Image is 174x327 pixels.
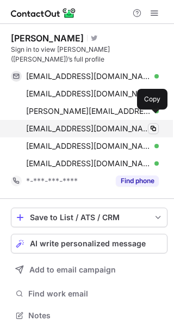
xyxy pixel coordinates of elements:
[26,124,151,134] span: [EMAIL_ADDRESS][DOMAIN_NAME]
[11,7,76,20] img: ContactOut v5.3.10
[26,106,151,116] span: [PERSON_NAME][EMAIL_ADDRESS][PERSON_NAME][DOMAIN_NAME]
[30,239,146,248] span: AI write personalized message
[28,311,163,320] span: Notes
[26,89,151,99] span: [EMAIL_ADDRESS][DOMAIN_NAME]
[26,159,151,168] span: [EMAIL_ADDRESS][DOMAIN_NAME]
[26,71,151,81] span: [EMAIL_ADDRESS][DOMAIN_NAME]
[11,286,167,301] button: Find work email
[11,260,167,280] button: Add to email campaign
[11,33,84,44] div: [PERSON_NAME]
[11,45,167,64] div: Sign in to view [PERSON_NAME] ([PERSON_NAME])’s full profile
[30,213,148,222] div: Save to List / ATS / CRM
[28,289,163,299] span: Find work email
[29,265,116,274] span: Add to email campaign
[11,308,167,323] button: Notes
[26,141,151,151] span: [EMAIL_ADDRESS][DOMAIN_NAME]
[11,208,167,227] button: save-profile-one-click
[116,175,159,186] button: Reveal Button
[11,234,167,253] button: AI write personalized message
